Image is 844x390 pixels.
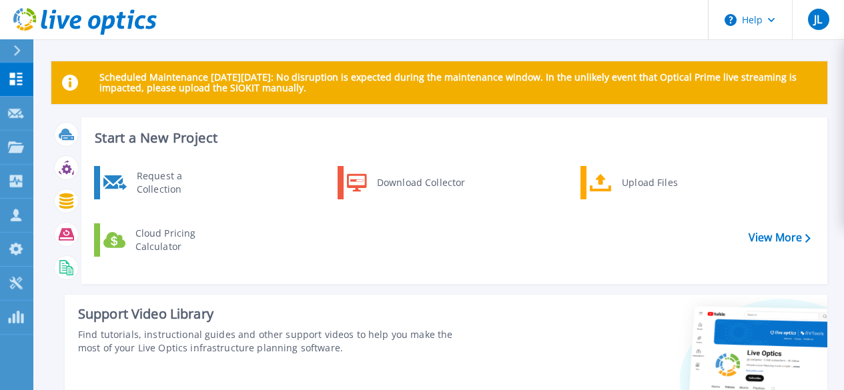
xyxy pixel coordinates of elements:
[78,328,474,355] div: Find tutorials, instructional guides and other support videos to help you make the most of your L...
[615,169,714,196] div: Upload Files
[129,227,228,253] div: Cloud Pricing Calculator
[814,14,822,25] span: JL
[130,169,228,196] div: Request a Collection
[749,231,811,244] a: View More
[78,305,474,323] div: Support Video Library
[338,166,474,199] a: Download Collector
[95,131,810,145] h3: Start a New Project
[580,166,717,199] a: Upload Files
[99,72,817,93] p: Scheduled Maintenance [DATE][DATE]: No disruption is expected during the maintenance window. In t...
[94,223,231,257] a: Cloud Pricing Calculator
[94,166,231,199] a: Request a Collection
[370,169,471,196] div: Download Collector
